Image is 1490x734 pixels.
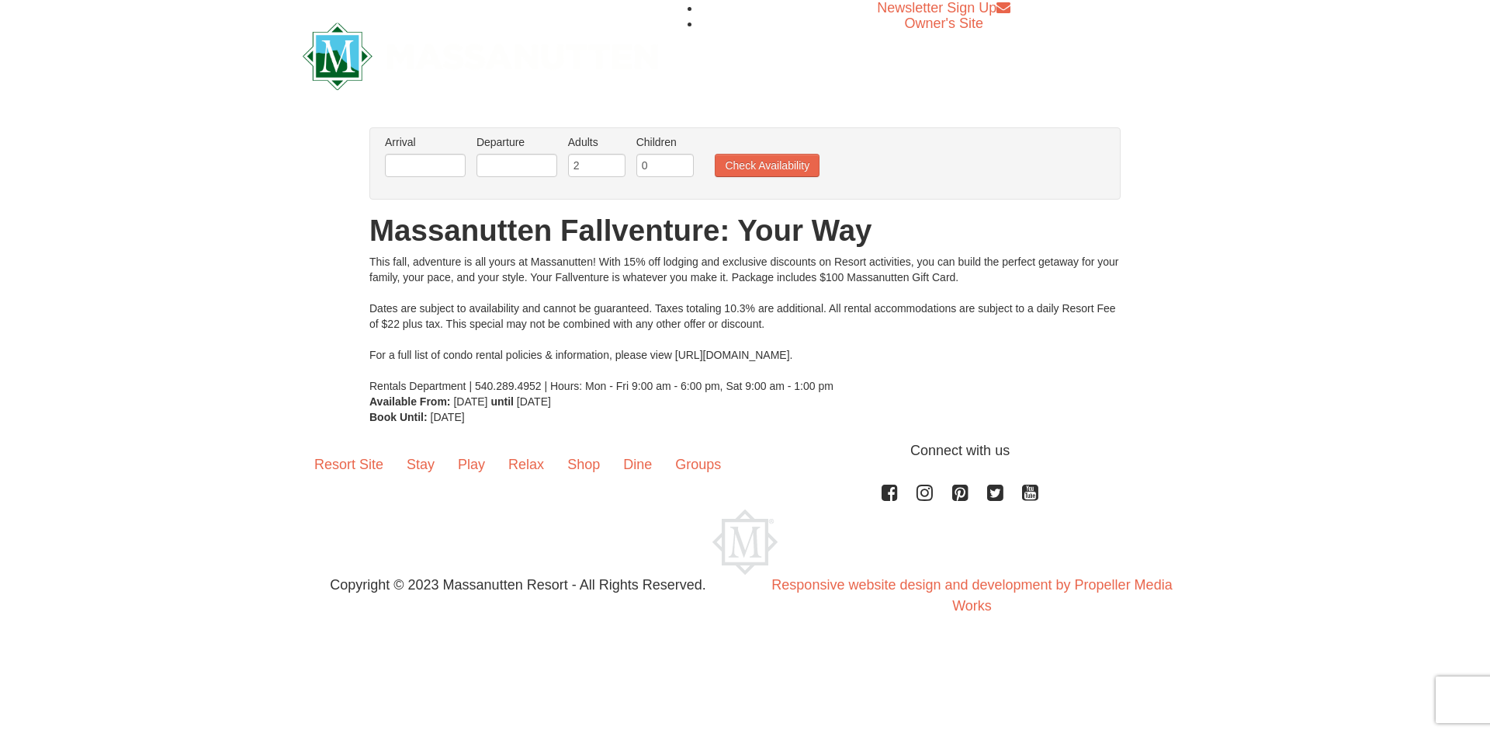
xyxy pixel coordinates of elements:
a: Responsive website design and development by Propeller Media Works [771,577,1172,614]
p: Copyright © 2023 Massanutten Resort - All Rights Reserved. [291,575,745,596]
div: This fall, adventure is all yours at Massanutten! With 15% off lodging and exclusive discounts on... [369,254,1121,394]
span: [DATE] [453,395,487,408]
a: Stay [395,440,446,489]
label: Children [636,134,694,150]
span: [DATE] [517,395,551,408]
img: Massanutten Resort Logo [712,510,778,575]
strong: until [490,395,514,408]
img: Massanutten Resort Logo [303,23,658,90]
label: Departure [476,134,557,150]
label: Adults [568,134,625,150]
a: Resort Site [303,440,395,489]
h1: Massanutten Fallventure: Your Way [369,215,1121,246]
a: Massanutten Resort [303,36,658,72]
p: Connect with us [303,440,1187,461]
label: Arrival [385,134,466,150]
a: Play [446,440,497,489]
a: Groups [664,440,733,489]
a: Relax [497,440,556,489]
span: [DATE] [431,411,465,423]
strong: Available From: [369,395,451,408]
a: Shop [556,440,612,489]
a: Owner's Site [905,16,983,31]
button: Check Availability [715,154,819,177]
a: Dine [612,440,664,489]
strong: Book Until: [369,411,428,423]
